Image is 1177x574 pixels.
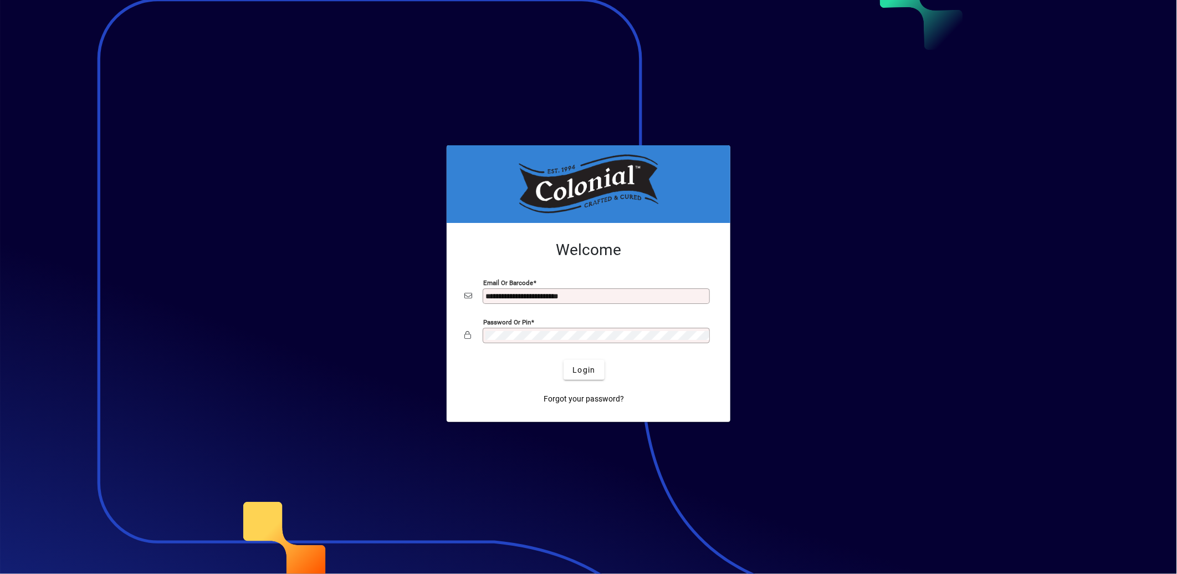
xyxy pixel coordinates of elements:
h2: Welcome [464,241,713,260]
mat-label: Email or Barcode [483,279,533,287]
span: Login [572,364,595,376]
a: Forgot your password? [540,389,629,409]
mat-label: Password or Pin [483,318,531,326]
button: Login [564,360,604,380]
span: Forgot your password? [544,393,625,405]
